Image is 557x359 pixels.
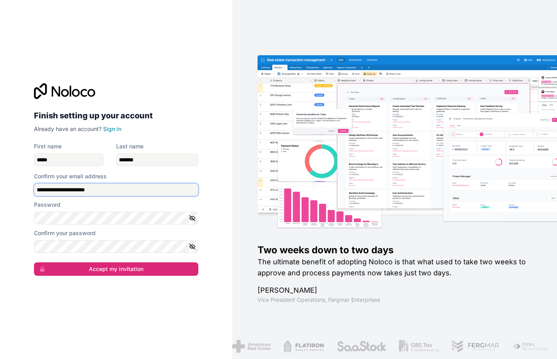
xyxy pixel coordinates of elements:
[512,340,549,353] img: /assets/fiera-fwj2N5v4.png
[116,153,198,166] input: family-name
[451,340,499,353] img: /assets/fergmar-CudnrXN5.png
[258,296,532,304] h1: Vice President Operations , Fergmar Enterprises
[283,340,324,353] img: /assets/flatiron-C8eUkumj.png
[399,340,439,353] img: /assets/gbstax-C-GtDUiK.png
[34,108,198,123] h2: Finish setting up your account
[34,153,103,166] input: given-name
[336,340,386,353] img: /assets/saastock-C6Zbiodz.png
[258,244,532,256] h1: Two weeks down to two days
[34,172,107,180] label: Confirm your email address
[232,340,270,353] img: /assets/american-red-cross-BAupjrZR.png
[34,240,198,253] input: Confirm password
[34,262,198,276] button: Accept my invitation
[34,125,102,132] span: Already have an account?
[258,256,532,279] h2: The ultimate benefit of adopting Noloco is that what used to take two weeks to approve and proces...
[34,201,60,209] label: Password
[34,142,62,150] label: First name
[34,229,96,237] label: Confirm your password
[116,142,143,150] label: Last name
[34,212,198,224] input: Password
[34,183,198,196] input: Email address
[258,285,532,296] h1: [PERSON_NAME]
[103,125,121,132] a: Sign in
